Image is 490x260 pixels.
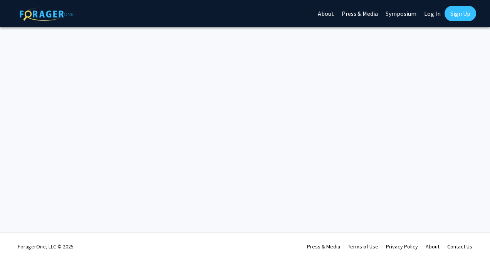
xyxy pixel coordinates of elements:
img: ForagerOne Logo [20,7,74,21]
a: Contact Us [447,243,472,250]
a: Sign Up [445,6,476,21]
a: Terms of Use [348,243,378,250]
a: Privacy Policy [386,243,418,250]
div: ForagerOne, LLC © 2025 [18,233,74,260]
a: About [426,243,440,250]
a: Press & Media [307,243,340,250]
